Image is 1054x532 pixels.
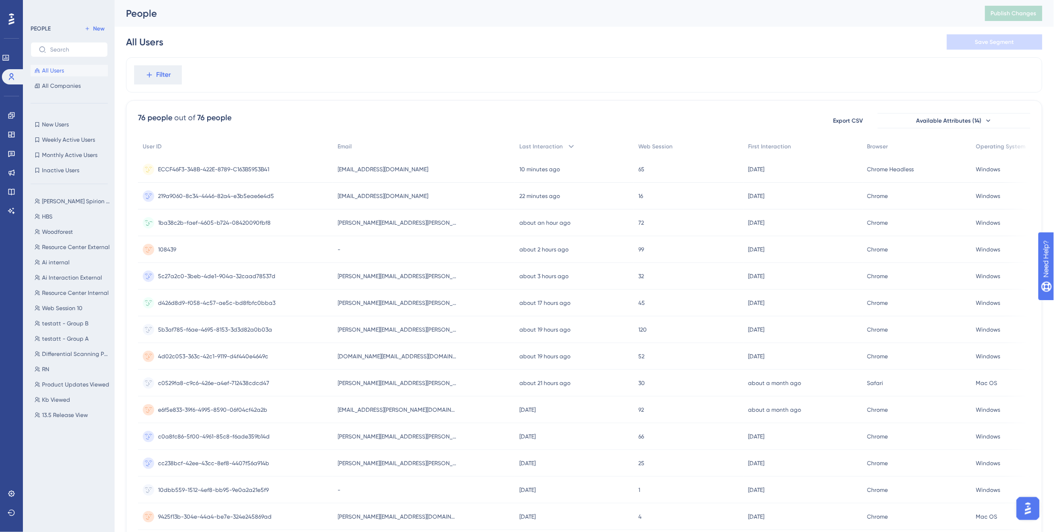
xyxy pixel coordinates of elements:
span: All Companies [42,82,81,90]
span: Chrome [867,459,888,467]
div: People [126,7,961,20]
time: [DATE] [748,353,765,360]
time: [DATE] [748,300,765,306]
time: about 19 hours ago [519,353,570,360]
button: RN [31,364,114,375]
span: Last Interaction [519,143,563,150]
div: out of [174,112,195,124]
time: [DATE] [748,513,765,520]
span: [PERSON_NAME][EMAIL_ADDRESS][PERSON_NAME][DOMAIN_NAME] [338,219,457,227]
span: Chrome [867,219,888,227]
button: All Users [31,65,108,76]
span: 16 [639,192,643,200]
span: 108439 [158,246,176,253]
span: [EMAIL_ADDRESS][DOMAIN_NAME] [338,192,429,200]
span: Chrome [867,513,888,521]
time: 10 minutes ago [519,166,560,173]
span: Chrome Headless [867,166,914,173]
button: HBS [31,211,114,222]
button: Web Session 10 [31,303,114,314]
span: Chrome [867,299,888,307]
span: 5b3af785-f6ae-4695-8153-3d3d82a0b03a [158,326,272,334]
button: Publish Changes [985,6,1043,21]
span: Chrome [867,486,888,494]
span: Chrome [867,246,888,253]
time: [DATE] [748,487,765,493]
span: 9425f13b-304e-44a4-be7e-324e245869ad [158,513,272,521]
span: Windows [976,406,1001,414]
span: 1ba38c2b-faef-4605-b724-08420090fbf8 [158,219,271,227]
time: about a month ago [748,380,801,386]
span: Windows [976,272,1001,280]
input: Search [50,46,100,53]
span: Publish Changes [991,10,1037,17]
span: Chrome [867,406,888,414]
time: [DATE] [748,273,765,280]
span: RN [42,365,49,373]
span: Export CSV [833,117,864,125]
time: [DATE] [748,246,765,253]
span: Resource Center External [42,243,110,251]
time: [DATE] [519,460,536,467]
button: Save Segment [947,34,1043,50]
span: 32 [639,272,644,280]
span: New Users [42,121,69,128]
span: 219a9060-8c34-4446-82a4-e3b5eae6e4d5 [158,192,274,200]
span: Chrome [867,192,888,200]
span: Ai Interaction External [42,274,102,282]
span: 13.5 Release View [42,411,88,419]
span: Browser [867,143,888,150]
button: Ai Interaction External [31,272,114,283]
time: [DATE] [748,433,765,440]
time: about 3 hours ago [519,273,569,280]
span: All Users [42,67,64,74]
button: All Companies [31,80,108,92]
time: about a month ago [748,407,801,413]
time: [DATE] [519,487,536,493]
span: - [338,246,341,253]
span: 72 [639,219,644,227]
span: [PERSON_NAME][EMAIL_ADDRESS][PERSON_NAME][DOMAIN_NAME] [338,326,457,334]
span: Web Session 10 [42,304,83,312]
div: All Users [126,35,163,49]
time: about an hour ago [519,219,570,226]
span: Windows [976,353,1001,360]
time: [DATE] [748,460,765,467]
span: [EMAIL_ADDRESS][DOMAIN_NAME] [338,166,429,173]
span: [PERSON_NAME][EMAIL_ADDRESS][DOMAIN_NAME] [338,513,457,521]
button: Available Attributes (14) [878,113,1031,128]
span: [PERSON_NAME][EMAIL_ADDRESS][PERSON_NAME][DOMAIN_NAME] [338,272,457,280]
span: [PERSON_NAME][EMAIL_ADDRESS][PERSON_NAME][DOMAIN_NAME] [338,459,457,467]
span: Email [338,143,352,150]
span: 66 [639,433,644,440]
span: Windows [976,246,1001,253]
span: testatt - Group A [42,335,89,343]
time: about 21 hours ago [519,380,570,386]
span: Ai internal [42,259,70,266]
div: 76 people [138,112,172,124]
span: Windows [976,192,1001,200]
span: 10dbb559-1512-4ef8-bb95-9e0a2a21e5f9 [158,486,269,494]
button: Export CSV [824,113,872,128]
span: 92 [639,406,644,414]
span: [PERSON_NAME][EMAIL_ADDRESS][PERSON_NAME][DOMAIN_NAME] [338,299,457,307]
button: Ai internal [31,257,114,268]
span: Windows [976,166,1001,173]
span: Windows [976,433,1001,440]
button: Differential Scanning Post [31,348,114,360]
button: Inactive Users [31,165,108,176]
button: Woodforest [31,226,114,238]
span: 1 [639,486,641,494]
span: Inactive Users [42,167,79,174]
span: Monthly Active Users [42,151,97,159]
button: Monthly Active Users [31,149,108,161]
span: Mac OS [976,379,998,387]
span: User ID [143,143,162,150]
span: Woodforest [42,228,73,236]
time: 22 minutes ago [519,193,560,199]
time: [DATE] [519,433,536,440]
button: Resource Center External [31,241,114,253]
time: about 17 hours ago [519,300,570,306]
